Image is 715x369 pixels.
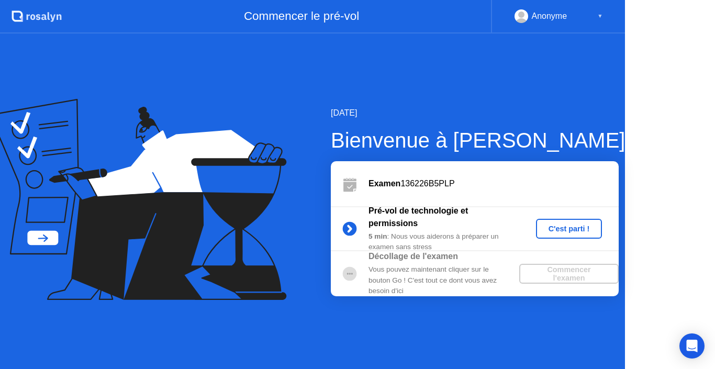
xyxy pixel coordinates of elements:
[679,333,705,359] div: Open Intercom Messenger
[368,264,519,296] div: Vous pouvez maintenant cliquer sur le bouton Go ! C'est tout ce dont vous avez besoin d'ici
[368,177,619,190] div: 136226B5PLP
[368,232,387,240] b: 5 min
[368,252,458,261] b: Décollage de l'examen
[331,125,625,156] div: Bienvenue à [PERSON_NAME]
[536,219,602,239] button: C'est parti !
[368,231,519,253] div: : Nous vous aiderons à préparer un examen sans stress
[523,265,615,282] div: Commencer l'examen
[368,206,468,228] b: Pré-vol de technologie et permissions
[597,9,602,23] div: ▼
[331,107,625,119] div: [DATE]
[368,179,400,188] b: Examen
[519,264,619,284] button: Commencer l'examen
[531,9,567,23] div: Anonyme
[540,225,598,233] div: C'est parti !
